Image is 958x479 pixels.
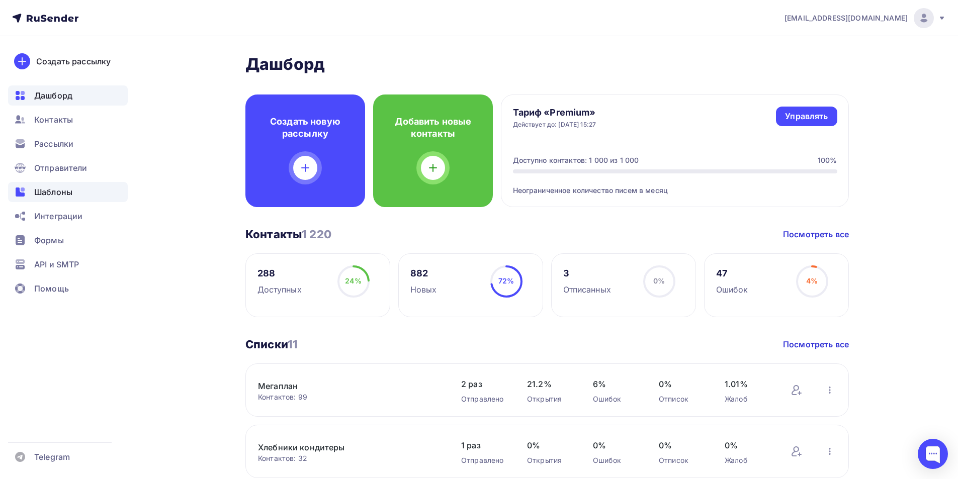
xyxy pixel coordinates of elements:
div: Ошибок [716,283,748,296]
div: 100% [818,155,837,165]
span: Шаблоны [34,186,72,198]
span: 1 раз [461,439,507,451]
div: Действует до: [DATE] 15:27 [513,121,596,129]
h4: Создать новую рассылку [262,116,349,140]
a: Посмотреть все [783,228,849,240]
div: Доступных [257,283,302,296]
h4: Добавить новые контакты [389,116,477,140]
div: Жалоб [725,455,770,465]
span: [EMAIL_ADDRESS][DOMAIN_NAME] [785,13,908,23]
span: Формы [34,234,64,246]
div: Открытия [527,455,573,465]
div: Доступно контактов: 1 000 из 1 000 [513,155,639,165]
div: Отписанных [563,283,611,296]
span: 4% [806,276,818,285]
a: Контакты [8,110,128,130]
a: Мегаплан [258,380,429,392]
span: Интеграции [34,210,82,222]
span: 0% [653,276,665,285]
span: Отправители [34,162,88,174]
span: 1.01% [725,378,770,390]
div: Контактов: 32 [258,453,441,463]
div: Неограниченное количество писем в месяц [513,173,837,196]
h4: Тариф «Premium» [513,107,596,119]
div: Ошибок [593,394,639,404]
div: Отписок [659,455,705,465]
div: 47 [716,267,748,279]
h2: Дашборд [245,54,849,74]
span: 24% [345,276,361,285]
span: Telegram [34,451,70,463]
div: Отписок [659,394,705,404]
div: Новых [410,283,437,296]
div: Открытия [527,394,573,404]
a: [EMAIL_ADDRESS][DOMAIN_NAME] [785,8,946,28]
div: Ошибок [593,455,639,465]
div: 3 [563,267,611,279]
div: Жалоб [725,394,770,404]
span: 1 220 [302,228,331,241]
a: Посмотреть все [783,338,849,350]
span: Контакты [34,114,73,126]
h3: Контакты [245,227,331,241]
a: Хлебники кондитеры [258,441,429,453]
div: Управлять [785,111,828,122]
div: Контактов: 99 [258,392,441,402]
h3: Списки [245,337,298,351]
a: Рассылки [8,134,128,154]
span: 2 раз [461,378,507,390]
a: Шаблоны [8,182,128,202]
span: Дашборд [34,89,72,102]
a: Формы [8,230,128,250]
span: 0% [527,439,573,451]
div: Отправлено [461,394,507,404]
span: Помощь [34,282,69,295]
span: 72% [498,276,514,285]
div: 288 [257,267,302,279]
span: 0% [659,439,705,451]
span: 0% [725,439,770,451]
span: 0% [659,378,705,390]
a: Дашборд [8,85,128,106]
span: Рассылки [34,138,73,150]
div: Отправлено [461,455,507,465]
span: API и SMTP [34,258,79,270]
span: 0% [593,439,639,451]
span: 6% [593,378,639,390]
span: 21.2% [527,378,573,390]
div: 882 [410,267,437,279]
a: Отправители [8,158,128,178]
span: 11 [288,338,298,351]
div: Создать рассылку [36,55,111,67]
